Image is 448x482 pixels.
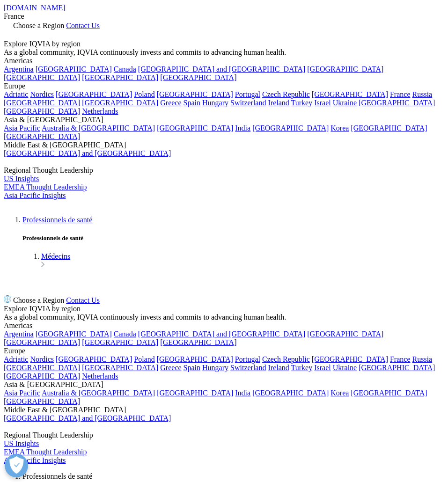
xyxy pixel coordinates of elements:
a: Greece [160,99,181,107]
a: Argentina [4,330,34,338]
a: Canada [114,330,136,338]
a: [GEOGRAPHIC_DATA] [56,355,132,363]
a: [GEOGRAPHIC_DATA] [4,372,80,380]
a: [GEOGRAPHIC_DATA] [82,99,158,107]
a: US Insights [4,439,39,447]
div: Explore IQVIA by region [4,305,444,313]
a: Asia Pacific Insights [4,191,66,199]
a: Ukraine [333,364,357,372]
a: Russia [412,90,433,98]
a: [GEOGRAPHIC_DATA] [252,389,329,397]
a: Nordics [30,90,54,98]
a: Adriatic [4,90,28,98]
a: Czech Republic [262,90,310,98]
a: [GEOGRAPHIC_DATA] [160,338,236,346]
span: US Insights [4,175,39,183]
a: [GEOGRAPHIC_DATA] [157,355,233,363]
a: [GEOGRAPHIC_DATA] [82,364,158,372]
a: Israel [314,364,331,372]
a: Contact Us [66,22,100,29]
a: [GEOGRAPHIC_DATA] [351,389,427,397]
a: Médecins [41,252,70,260]
a: [GEOGRAPHIC_DATA] [351,124,427,132]
div: Middle East & [GEOGRAPHIC_DATA] [4,141,444,149]
a: Adriatic [4,355,28,363]
a: Spain [184,364,200,372]
a: Asia Pacific [4,124,40,132]
a: [GEOGRAPHIC_DATA] [36,330,112,338]
a: Russia [412,355,433,363]
a: India [235,389,250,397]
a: EMEA Thought Leadership [4,448,87,456]
a: [GEOGRAPHIC_DATA] [4,132,80,140]
a: [GEOGRAPHIC_DATA] and [GEOGRAPHIC_DATA] [138,65,305,73]
a: Portugal [235,355,260,363]
div: Regional Thought Leadership [4,166,444,175]
a: [GEOGRAPHIC_DATA] [307,330,383,338]
a: Turkey [291,99,313,107]
div: Americas [4,57,444,65]
a: France [390,90,411,98]
a: Professionnels de santé [22,472,92,480]
a: Spain [184,99,200,107]
a: [GEOGRAPHIC_DATA] [252,124,329,132]
a: Ireland [268,99,289,107]
a: Netherlands [82,107,118,115]
a: Czech Republic [262,355,310,363]
div: France [4,12,444,21]
a: [GEOGRAPHIC_DATA] [307,65,383,73]
a: [GEOGRAPHIC_DATA] [36,65,112,73]
a: Asia Pacific [4,389,40,397]
a: [GEOGRAPHIC_DATA] [312,355,388,363]
a: Poland [134,90,154,98]
a: Switzerland [230,99,266,107]
a: [GEOGRAPHIC_DATA] [4,364,80,372]
a: Hungary [202,364,228,372]
a: Turkey [291,364,313,372]
button: Open Preferences [5,454,28,477]
a: France [390,355,411,363]
div: Europe [4,347,444,355]
a: Professionnels de santé [22,216,92,224]
a: Korea [330,124,349,132]
a: Portugal [235,90,260,98]
a: Ireland [268,364,289,372]
a: [GEOGRAPHIC_DATA] [359,364,435,372]
a: [GEOGRAPHIC_DATA] [359,99,435,107]
a: Hungary [202,99,228,107]
nav: Primary [4,216,444,269]
div: Regional Thought Leadership [4,431,444,439]
div: As a global community, IQVIA continuously invests and commits to advancing human health. [4,48,444,57]
a: Australia & [GEOGRAPHIC_DATA] [42,124,155,132]
a: Asia Pacific Insights [4,456,66,464]
a: [GEOGRAPHIC_DATA] [4,99,80,107]
a: [GEOGRAPHIC_DATA] [157,90,233,98]
div: Explore IQVIA by region [4,40,444,48]
a: EMEA Thought Leadership [4,183,87,191]
div: Europe [4,82,444,90]
div: Asia & [GEOGRAPHIC_DATA] [4,116,444,124]
a: [GEOGRAPHIC_DATA] [157,124,233,132]
div: Americas [4,321,444,330]
a: [GEOGRAPHIC_DATA] [4,338,80,346]
a: [GEOGRAPHIC_DATA] and [GEOGRAPHIC_DATA] [138,330,305,338]
a: [GEOGRAPHIC_DATA] [4,73,80,81]
a: Ukraine [333,99,357,107]
span: Choose a Region [13,296,64,304]
span: Choose a Region [13,22,64,29]
a: [GEOGRAPHIC_DATA] [312,90,388,98]
a: [GEOGRAPHIC_DATA] and [GEOGRAPHIC_DATA] [4,414,171,422]
a: [GEOGRAPHIC_DATA] and [GEOGRAPHIC_DATA] [4,149,171,157]
a: [GEOGRAPHIC_DATA] [4,397,80,405]
a: Poland [134,355,154,363]
a: Contact Us [66,296,100,304]
a: [GEOGRAPHIC_DATA] [157,389,233,397]
a: [GEOGRAPHIC_DATA] [160,73,236,81]
div: As a global community, IQVIA continuously invests and commits to advancing human health. [4,313,444,321]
